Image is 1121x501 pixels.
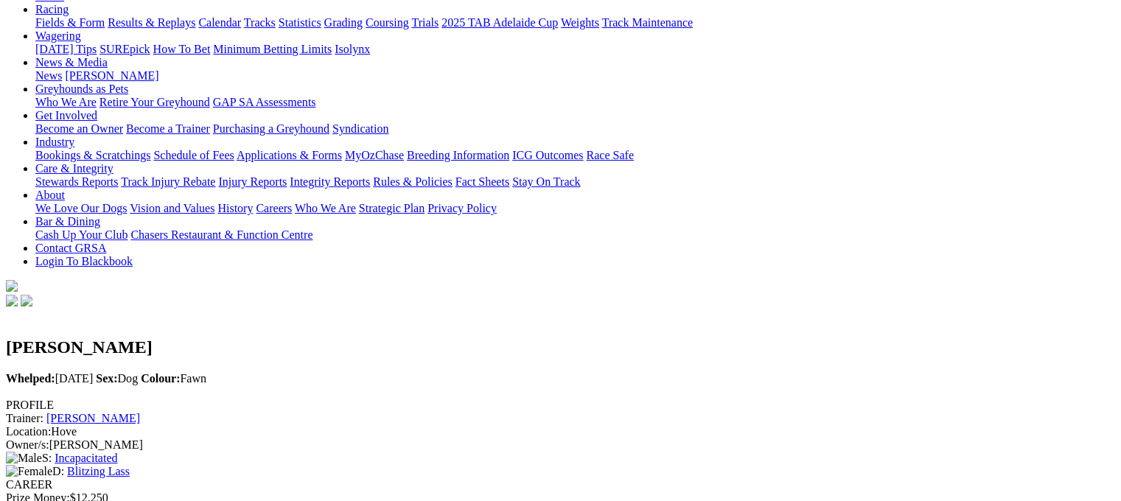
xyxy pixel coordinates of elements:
b: Colour: [141,372,180,385]
a: Who We Are [295,202,356,214]
a: Incapacitated [55,452,117,464]
a: SUREpick [99,43,150,55]
span: S: [6,452,52,464]
a: Track Injury Rebate [121,175,215,188]
a: Wagering [35,29,81,42]
div: Industry [35,149,1115,162]
a: Greyhounds as Pets [35,83,128,95]
span: D: [6,465,64,477]
a: GAP SA Assessments [213,96,316,108]
a: Become an Owner [35,122,123,135]
a: About [35,189,65,201]
a: Stay On Track [512,175,580,188]
a: Results & Replays [108,16,195,29]
a: Rules & Policies [373,175,453,188]
a: Syndication [332,122,388,135]
img: Male [6,452,42,465]
a: Vision and Values [130,202,214,214]
a: Chasers Restaurant & Function Centre [130,228,312,241]
a: Statistics [279,16,321,29]
a: Race Safe [586,149,633,161]
a: Bookings & Scratchings [35,149,150,161]
a: Careers [256,202,292,214]
a: Become a Trainer [126,122,210,135]
div: [PERSON_NAME] [6,438,1115,452]
div: News & Media [35,69,1115,83]
a: Schedule of Fees [153,149,234,161]
a: Trials [411,16,439,29]
a: Cash Up Your Club [35,228,128,241]
a: Strategic Plan [359,202,425,214]
a: Purchasing a Greyhound [213,122,329,135]
img: Female [6,465,52,478]
a: Coursing [366,16,409,29]
a: Login To Blackbook [35,255,133,267]
a: Applications & Forms [237,149,342,161]
a: Blitzing Lass [67,465,130,477]
a: [PERSON_NAME] [46,412,140,424]
a: [PERSON_NAME] [65,69,158,82]
a: Care & Integrity [35,162,114,175]
a: Privacy Policy [427,202,497,214]
div: Greyhounds as Pets [35,96,1115,109]
a: Breeding Information [407,149,509,161]
a: Stewards Reports [35,175,118,188]
b: Sex: [96,372,117,385]
a: Calendar [198,16,241,29]
span: Dog [96,372,138,385]
a: Industry [35,136,74,148]
div: Care & Integrity [35,175,1115,189]
img: twitter.svg [21,295,32,306]
a: ICG Outcomes [512,149,583,161]
a: MyOzChase [345,149,404,161]
h2: [PERSON_NAME] [6,337,1115,357]
img: logo-grsa-white.png [6,280,18,292]
a: Retire Your Greyhound [99,96,210,108]
a: Grading [324,16,363,29]
a: Fact Sheets [455,175,509,188]
a: Minimum Betting Limits [213,43,332,55]
a: 2025 TAB Adelaide Cup [441,16,558,29]
span: Owner/s: [6,438,49,451]
div: Bar & Dining [35,228,1115,242]
div: Wagering [35,43,1115,56]
a: Who We Are [35,96,97,108]
div: About [35,202,1115,215]
span: [DATE] [6,372,93,385]
div: PROFILE [6,399,1115,412]
a: Contact GRSA [35,242,106,254]
a: Tracks [244,16,276,29]
a: Weights [561,16,599,29]
a: Integrity Reports [290,175,370,188]
a: Racing [35,3,69,15]
div: Racing [35,16,1115,29]
b: Whelped: [6,372,55,385]
a: How To Bet [153,43,211,55]
div: Get Involved [35,122,1115,136]
span: Trainer: [6,412,43,424]
a: We Love Our Dogs [35,202,127,214]
a: Track Maintenance [602,16,693,29]
a: Isolynx [335,43,370,55]
a: Bar & Dining [35,215,100,228]
a: Fields & Form [35,16,105,29]
a: News [35,69,62,82]
div: Hove [6,425,1115,438]
a: History [217,202,253,214]
span: Location: [6,425,51,438]
img: facebook.svg [6,295,18,306]
div: CAREER [6,478,1115,491]
a: News & Media [35,56,108,69]
a: [DATE] Tips [35,43,97,55]
a: Get Involved [35,109,97,122]
span: Fawn [141,372,206,385]
a: Injury Reports [218,175,287,188]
